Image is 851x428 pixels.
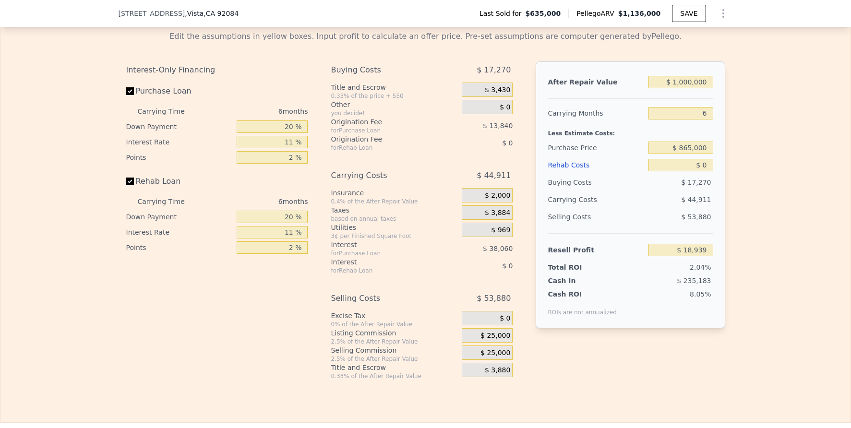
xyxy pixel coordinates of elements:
button: Show Options [714,4,733,23]
span: $ 3,884 [485,209,510,217]
div: 6 months [204,194,308,209]
div: Interest Rate [126,225,233,240]
div: Listing Commission [331,328,458,338]
div: Title and Escrow [331,83,458,92]
span: [STREET_ADDRESS] [119,9,185,18]
span: $ 17,270 [477,61,511,79]
div: Interest [331,240,438,250]
div: Utilities [331,223,458,232]
div: After Repair Value [548,73,645,91]
div: Cash ROI [548,289,617,299]
span: $ 44,911 [681,196,711,203]
div: 0% of the After Repair Value [331,321,458,328]
div: Carrying Time [138,194,200,209]
span: $ 17,270 [681,178,711,186]
div: Interest [331,257,438,267]
div: Purchase Price [548,139,645,156]
div: 2.5% of the After Repair Value [331,355,458,363]
div: Carrying Time [138,104,200,119]
div: Down Payment [126,209,233,225]
div: you decide! [331,109,458,117]
div: for Purchase Loan [331,250,438,257]
span: $ 13,840 [483,122,513,130]
span: $ 53,880 [681,213,711,221]
div: Interest-Only Financing [126,61,308,79]
span: , Vista [185,9,239,18]
div: Selling Commission [331,345,458,355]
div: Carrying Costs [331,167,438,184]
div: Down Payment [126,119,233,134]
span: $ 3,430 [485,86,510,95]
div: Points [126,150,233,165]
div: Resell Profit [548,241,645,259]
span: $ 3,880 [485,366,510,375]
div: Excise Tax [331,311,458,321]
span: $1,136,000 [618,10,661,17]
div: Origination Fee [331,134,438,144]
span: $ 25,000 [480,332,510,340]
label: Rehab Loan [126,173,233,190]
div: Other [331,100,458,109]
div: 3¢ per Finished Square Foot [331,232,458,240]
div: Carrying Months [548,105,645,122]
div: based on annual taxes [331,215,458,223]
div: Rehab Costs [548,156,645,174]
span: 2.04% [690,263,711,271]
span: $635,000 [526,9,561,18]
input: Purchase Loan [126,87,134,95]
div: 6 months [204,104,308,119]
div: Interest Rate [126,134,233,150]
span: $ 38,060 [483,245,513,252]
div: Cash In [548,276,608,285]
span: $ 53,880 [477,290,511,307]
div: 0.4% of the After Repair Value [331,198,458,205]
div: Insurance [331,188,458,198]
div: for Rehab Loan [331,267,438,274]
div: Selling Costs [548,208,645,226]
div: ROIs are not annualized [548,299,617,316]
button: SAVE [672,5,706,22]
div: Buying Costs [331,61,438,79]
span: , CA 92084 [204,10,239,17]
div: Buying Costs [548,174,645,191]
div: for Purchase Loan [331,127,438,134]
div: Origination Fee [331,117,438,127]
span: $ 2,000 [485,191,510,200]
div: Title and Escrow [331,363,458,372]
span: $ 0 [502,139,513,147]
div: Less Estimate Costs: [548,122,713,139]
div: 0.33% of the After Repair Value [331,372,458,380]
span: $ 0 [500,103,510,112]
span: $ 0 [502,262,513,270]
div: 0.33% of the price + 550 [331,92,458,100]
span: $ 0 [500,314,510,323]
div: Points [126,240,233,255]
div: for Rehab Loan [331,144,438,152]
div: Taxes [331,205,458,215]
div: Carrying Costs [548,191,608,208]
div: Selling Costs [331,290,438,307]
div: Edit the assumptions in yellow boxes. Input profit to calculate an offer price. Pre-set assumptio... [126,31,725,42]
span: $ 25,000 [480,349,510,357]
span: $ 44,911 [477,167,511,184]
label: Purchase Loan [126,83,233,100]
span: Pellego ARV [576,9,618,18]
div: Total ROI [548,262,608,272]
span: 8.05% [690,290,711,298]
span: Last Sold for [479,9,526,18]
span: $ 235,183 [677,277,711,285]
span: $ 969 [491,226,510,235]
div: 2.5% of the After Repair Value [331,338,458,345]
input: Rehab Loan [126,178,134,185]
